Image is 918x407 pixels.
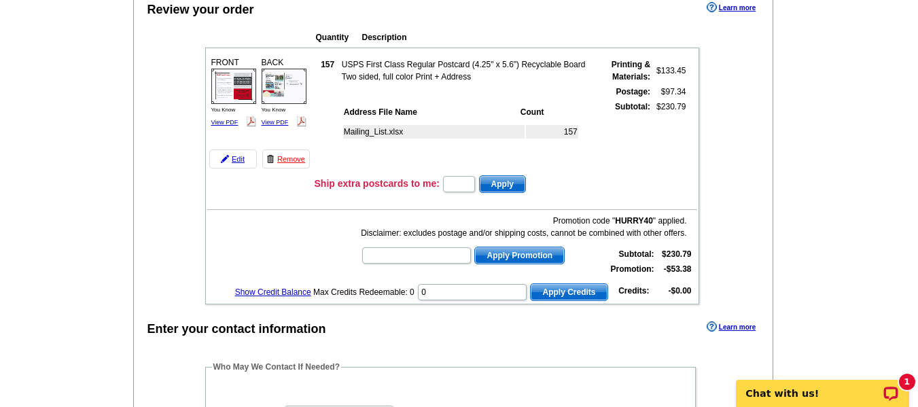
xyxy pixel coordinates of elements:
th: Quantity [315,31,360,44]
div: Promotion code " " applied. Disclaimer: excludes postage and/or shipping costs, cannot be combine... [361,215,686,239]
th: Count [520,105,578,119]
legend: Who May We Contact If Needed? [212,361,341,373]
td: Mailing_List.xlsx [343,125,525,139]
span: Max Credits Redeemable: 0 [313,287,414,297]
a: View PDF [262,119,289,126]
td: USPS First Class Regular Postcard (4.25" x 5.6") Recyclable Board Two sided, full color Print + A... [341,58,597,84]
td: $133.45 [652,58,686,84]
strong: Postage: [616,87,650,96]
button: Apply [479,175,526,193]
td: $230.79 [652,100,686,171]
th: Description [361,31,610,44]
div: BACK [260,54,308,130]
strong: Subtotal: [619,249,654,259]
a: Learn more [707,2,756,13]
a: Edit [209,149,257,169]
img: pencil-icon.gif [221,155,229,163]
strong: 157 [321,60,334,69]
div: Review your order [147,1,254,19]
div: Enter your contact information [147,320,326,338]
a: Learn more [707,321,756,332]
span: Apply [480,176,525,192]
a: Remove [262,149,310,169]
b: HURRY40 [615,216,653,226]
span: Apply Credits [531,284,607,300]
td: $97.34 [652,85,686,99]
strong: Credits: [618,286,649,296]
div: FRONT [209,54,258,130]
strong: $230.79 [662,249,691,259]
span: Apply Promotion [475,247,564,264]
img: trashcan-icon.gif [266,155,275,163]
strong: Subtotal: [615,102,650,111]
span: You Know [211,107,236,113]
strong: -$0.00 [668,286,691,296]
iframe: LiveChat chat widget [727,364,918,407]
button: Apply Credits [530,283,607,301]
h3: Ship extra postcards to me: [315,177,440,190]
img: small-thumb.jpg [262,69,306,103]
th: Address File Name [343,105,518,119]
img: small-thumb.jpg [211,69,256,103]
button: Apply Promotion [474,247,565,264]
strong: Printing & Materials: [612,60,650,82]
strong: Promotion: [611,264,654,274]
img: pdf_logo.png [246,116,256,126]
strong: -$53.38 [664,264,692,274]
a: Show Credit Balance [235,287,311,297]
span: You Know [262,107,286,113]
img: pdf_logo.png [296,116,306,126]
td: 157 [526,125,578,139]
a: View PDF [211,119,239,126]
